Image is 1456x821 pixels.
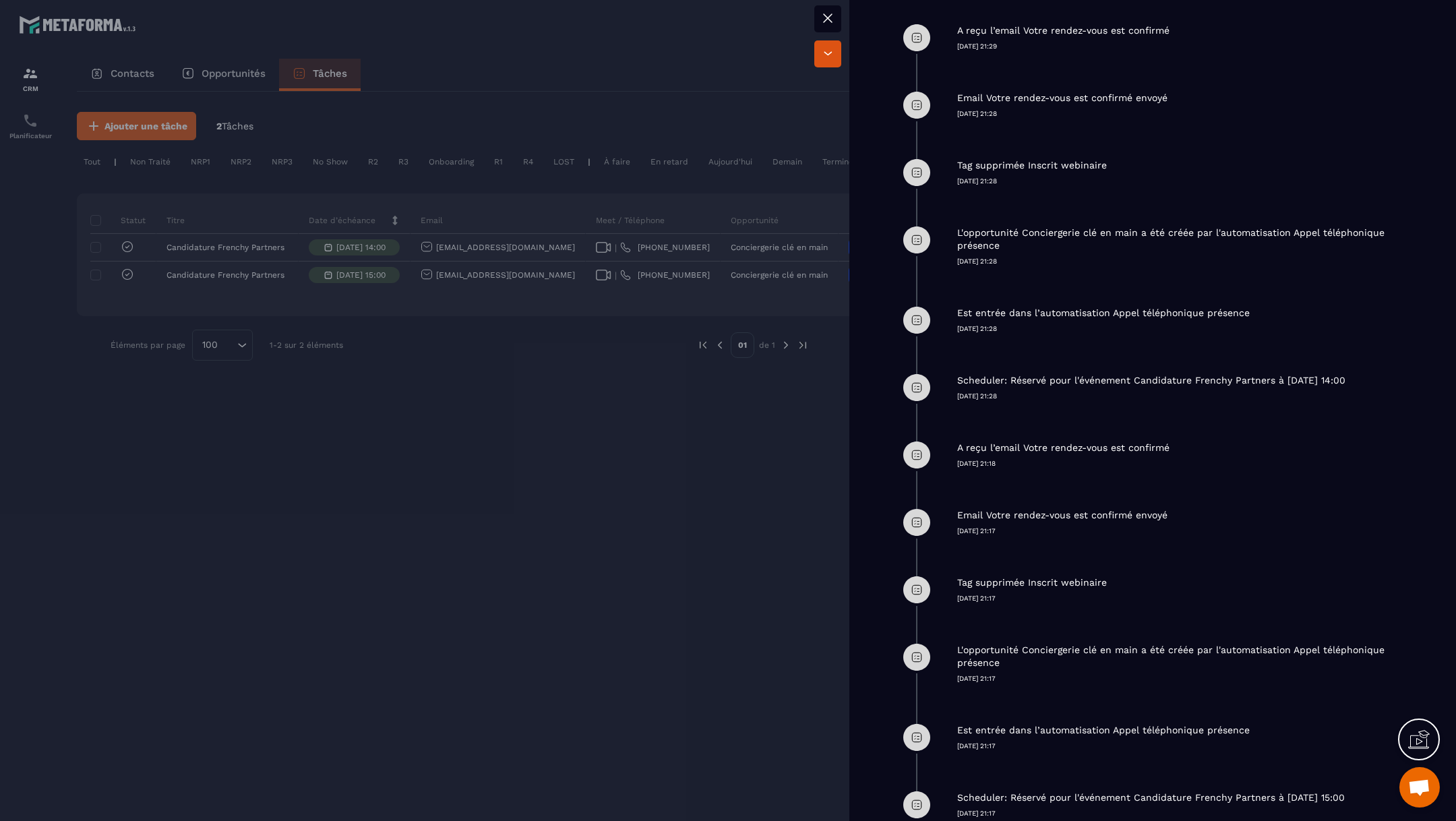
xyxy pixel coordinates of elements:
div: Ouvrir le chat [1399,767,1440,808]
p: [DATE] 21:17 [957,809,1402,818]
p: Tag supprimée Inscrit webinaire [957,576,1107,589]
p: L'opportunité Conciergerie clé en main a été créée par l'automatisation Appel téléphonique présence [957,644,1399,669]
p: [DATE] 21:29 [957,42,1402,51]
p: [DATE] 21:28 [957,257,1402,266]
p: [DATE] 21:17 [957,741,1402,751]
p: Scheduler: Réservé pour l'événement Candidature Frenchy Partners à [DATE] 14:00 [957,374,1345,387]
p: [DATE] 21:28 [957,177,1402,186]
p: [DATE] 21:17 [957,594,1402,603]
p: [DATE] 21:28 [957,324,1402,334]
p: [DATE] 21:17 [957,526,1402,536]
p: L'opportunité Conciergerie clé en main a été créée par l'automatisation Appel téléphonique présence [957,226,1399,252]
p: A reçu l’email Votre rendez-vous est confirmé [957,24,1170,37]
p: A reçu l’email Votre rendez-vous est confirmé [957,442,1170,454]
p: Email Votre rendez-vous est confirmé envoyé [957,509,1167,522]
p: Email Votre rendez-vous est confirmé envoyé [957,92,1167,104]
p: Est entrée dans l’automatisation Appel téléphonique présence [957,724,1250,737]
p: Scheduler: Réservé pour l'événement Candidature Frenchy Partners à [DATE] 15:00 [957,791,1345,804]
p: Tag supprimée Inscrit webinaire [957,159,1107,172]
p: [DATE] 21:18 [957,459,1402,468]
p: Est entrée dans l’automatisation Appel téléphonique présence [957,307,1250,320]
p: [DATE] 21:28 [957,392,1402,401]
p: [DATE] 21:28 [957,109,1402,119]
p: [DATE] 21:17 [957,674,1402,683]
